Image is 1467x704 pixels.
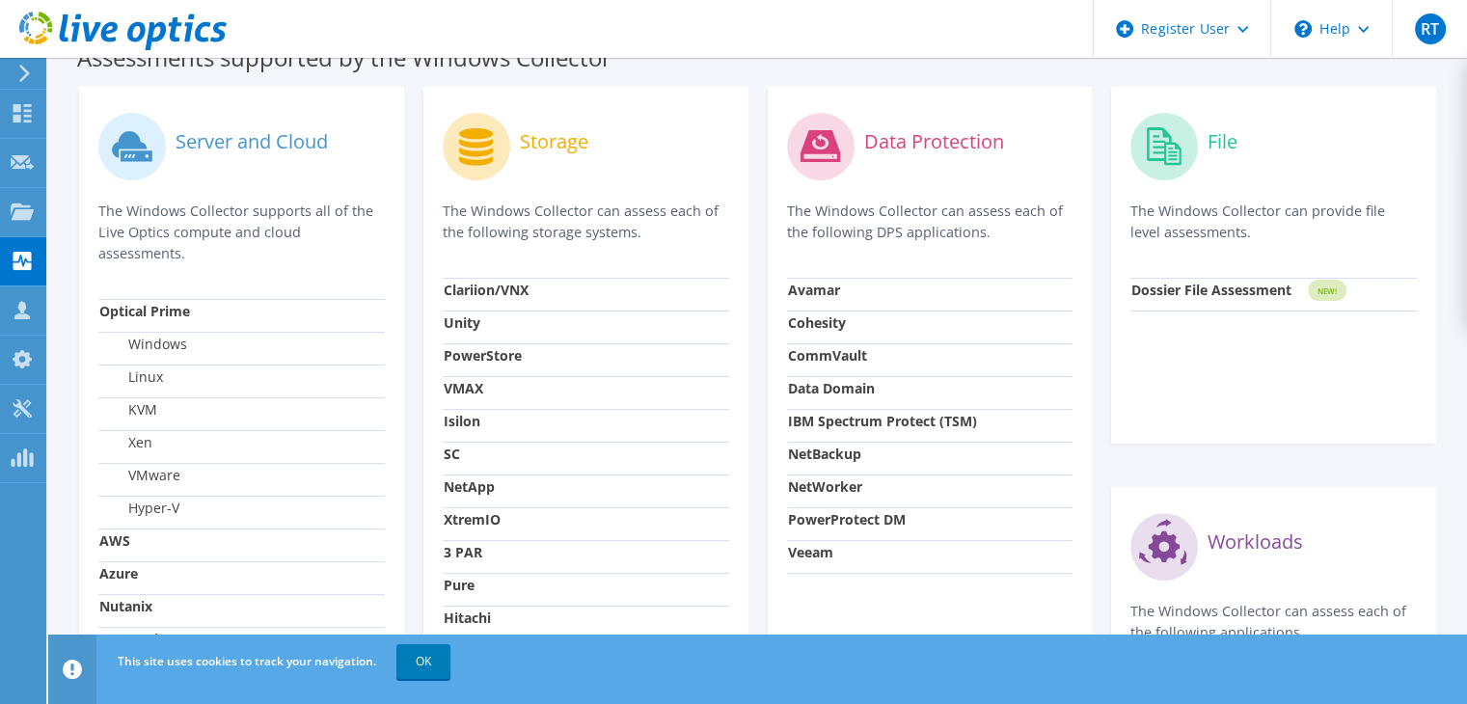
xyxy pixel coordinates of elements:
[444,379,483,397] strong: VMAX
[99,630,209,648] strong: RAPID Discovery
[444,281,529,299] strong: Clariion/VNX
[99,335,187,354] label: Windows
[788,346,867,365] strong: CommVault
[788,412,977,430] strong: IBM Spectrum Protect (TSM)
[396,644,450,679] a: OK
[788,543,833,561] strong: Veeam
[99,597,152,615] strong: Nutanix
[1131,281,1291,299] strong: Dossier File Assessment
[99,564,138,582] strong: Azure
[788,477,862,496] strong: NetWorker
[118,653,376,669] span: This site uses cookies to track your navigation.
[444,609,491,627] strong: Hitachi
[444,543,482,561] strong: 3 PAR
[1415,14,1446,44] span: RT
[787,201,1073,243] p: The Windows Collector can assess each of the following DPS applications.
[98,201,385,264] p: The Windows Collector supports all of the Live Optics compute and cloud assessments.
[444,313,480,332] strong: Unity
[99,466,180,485] label: VMware
[1208,532,1303,552] label: Workloads
[77,48,611,68] label: Assessments supported by the Windows Collector
[788,313,846,332] strong: Cohesity
[788,379,875,397] strong: Data Domain
[1318,285,1337,296] tspan: NEW!
[520,132,588,151] label: Storage
[99,400,157,420] label: KVM
[1208,132,1237,151] label: File
[176,132,328,151] label: Server and Cloud
[1130,601,1417,643] p: The Windows Collector can assess each of the following applications.
[99,499,179,518] label: Hyper-V
[99,367,163,387] label: Linux
[444,477,495,496] strong: NetApp
[444,346,522,365] strong: PowerStore
[1130,201,1417,243] p: The Windows Collector can provide file level assessments.
[1294,20,1312,38] svg: \n
[99,302,190,320] strong: Optical Prime
[788,281,840,299] strong: Avamar
[99,531,130,550] strong: AWS
[444,510,501,528] strong: XtremIO
[443,201,729,243] p: The Windows Collector can assess each of the following storage systems.
[788,510,906,528] strong: PowerProtect DM
[444,445,460,463] strong: SC
[788,445,861,463] strong: NetBackup
[864,132,1004,151] label: Data Protection
[444,412,480,430] strong: Isilon
[99,433,152,452] label: Xen
[444,576,475,594] strong: Pure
